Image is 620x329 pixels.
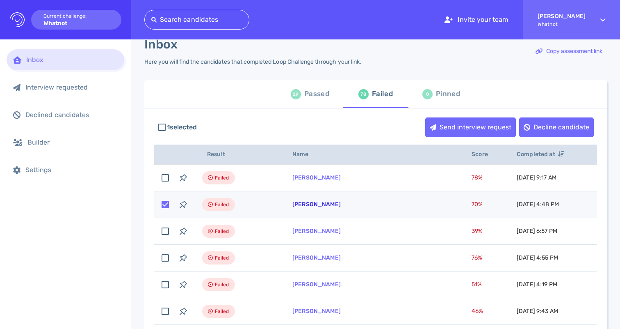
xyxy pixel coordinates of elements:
a: [PERSON_NAME] [292,228,341,235]
div: 0 [422,89,433,99]
a: [PERSON_NAME] [292,201,341,208]
span: Failed [215,226,229,236]
span: Failed [215,280,229,290]
div: Settings [25,166,118,174]
span: Failed [215,173,229,183]
div: Here you will find the candidates that completed Loop Challenge through your link. [144,58,361,65]
div: Passed [304,88,329,100]
strong: [PERSON_NAME] [538,13,586,20]
span: Failed [215,200,229,209]
span: 1 selected [167,122,197,132]
span: 70 % [472,201,483,208]
span: 76 % [472,254,482,261]
div: Pinned [436,88,460,100]
span: [DATE] 6:57 PM [517,228,557,235]
span: [DATE] 4:55 PM [517,254,558,261]
span: Failed [215,306,229,316]
button: Decline candidate [519,117,594,137]
div: Declined candidates [25,111,118,119]
div: Copy assessment link [531,42,606,61]
span: 51 % [472,281,482,288]
div: Inbox [26,56,118,64]
div: Failed [372,88,393,100]
span: 39 % [472,228,483,235]
div: 78 [358,89,369,99]
span: Completed at [517,151,564,158]
button: Send interview request [425,117,516,137]
span: Whatnot [538,21,586,27]
div: 29 [291,89,301,99]
span: 46 % [472,308,483,315]
span: [DATE] 4:19 PM [517,281,557,288]
button: Copy assessment link [531,41,607,61]
span: Name [292,151,318,158]
h1: Inbox [144,37,178,52]
div: Decline candidate [520,118,593,137]
div: Builder [27,138,118,146]
span: [DATE] 9:43 AM [517,308,558,315]
span: [DATE] 9:17 AM [517,174,556,181]
div: Send interview request [426,118,515,137]
a: [PERSON_NAME] [292,174,341,181]
div: Interview requested [25,83,118,91]
th: Result [192,145,283,165]
span: Score [472,151,497,158]
span: Failed [215,253,229,263]
span: [DATE] 4:48 PM [517,201,559,208]
a: [PERSON_NAME] [292,281,341,288]
a: [PERSON_NAME] [292,308,341,315]
span: 78 % [472,174,483,181]
a: [PERSON_NAME] [292,254,341,261]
